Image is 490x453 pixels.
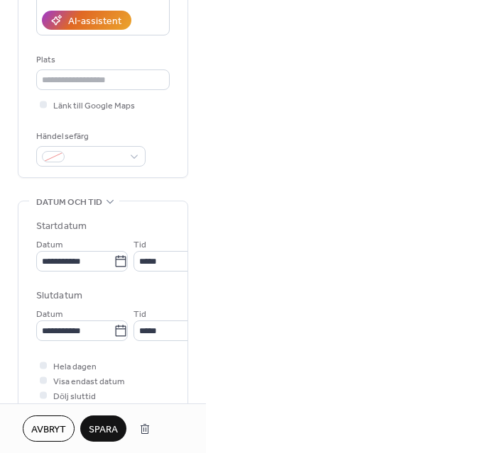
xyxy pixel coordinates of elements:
div: Slutdatum [36,289,82,303]
span: Datum [36,237,62,252]
div: Händelsefärg [36,129,143,144]
div: Plats [36,52,167,67]
span: Visa endast datum [53,374,124,389]
div: Startdatum [36,219,87,234]
span: Dölj sluttid [53,389,96,404]
span: Spara [89,423,118,437]
span: Avbryt [31,423,66,437]
button: Avbryt [23,415,75,442]
button: AI-assistent [42,11,131,30]
div: AI-assistent [68,14,121,29]
span: Hela dagen [53,359,97,374]
span: Datum [36,307,62,322]
span: Tid [134,307,146,322]
span: Tid [134,237,146,252]
button: Spara [80,415,126,442]
span: Länk till Google Maps [53,99,135,113]
span: Datum och tid [36,195,102,210]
